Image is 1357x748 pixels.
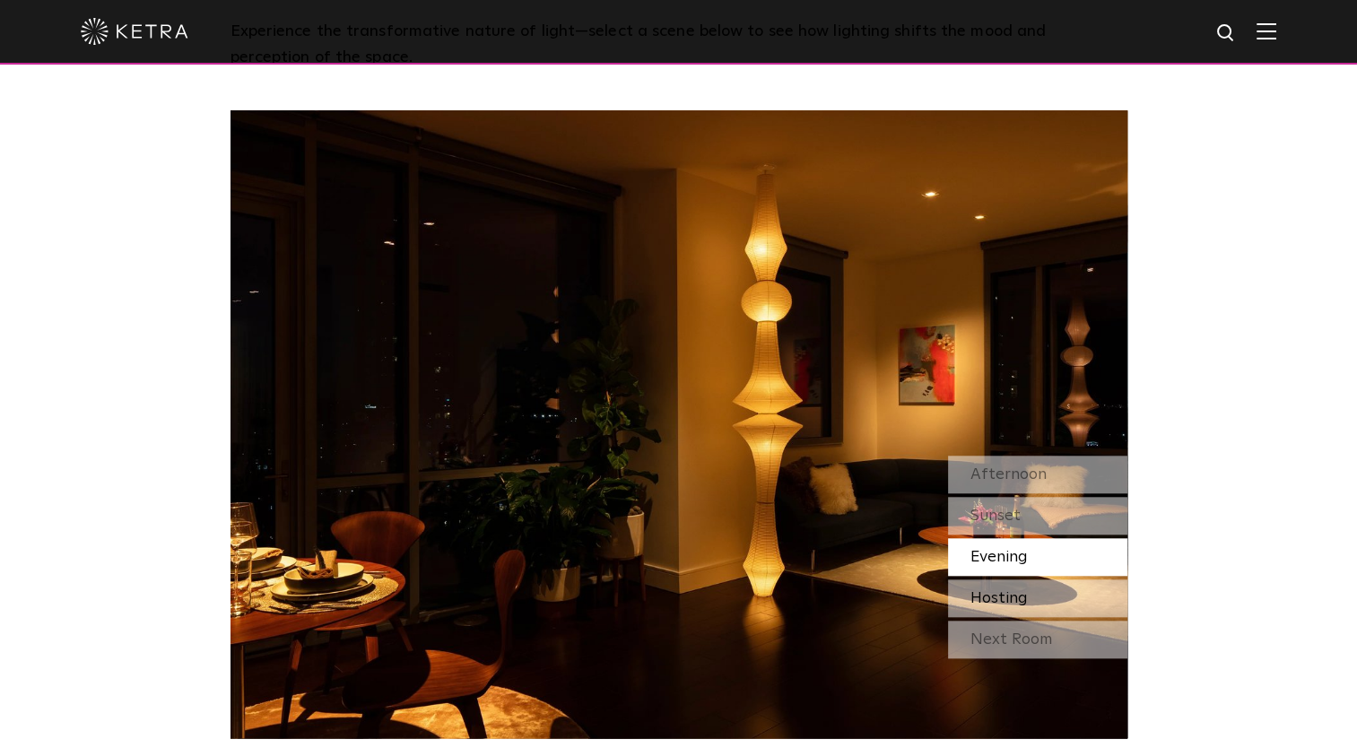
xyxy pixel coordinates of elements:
span: Sunset [970,508,1021,524]
div: Next Room [948,621,1127,658]
img: Hamburger%20Nav.svg [1257,22,1276,39]
span: Hosting [970,590,1028,606]
img: search icon [1215,22,1238,45]
img: SS_HBD_LivingRoom_Desktop_03 [231,110,1127,738]
img: ketra-logo-2019-white [81,18,188,45]
span: Afternoon [970,466,1047,483]
span: Evening [970,549,1028,565]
